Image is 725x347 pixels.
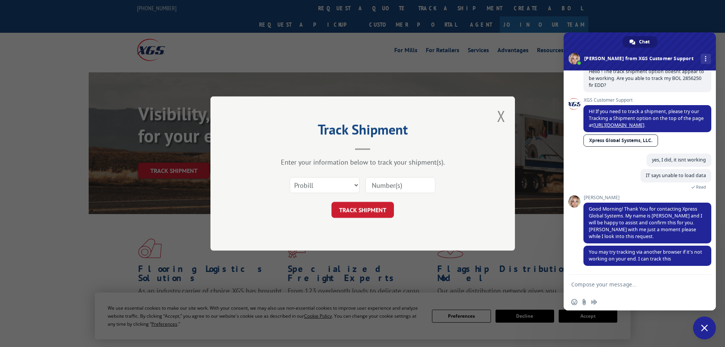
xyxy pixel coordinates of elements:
button: Close modal [497,106,505,126]
span: Chat [639,36,650,48]
span: Hello ! The track shipment option doesnt appear to be working. Are you able to track my BOL 28562... [589,68,704,88]
span: yes, I did, it isnt working [652,157,706,163]
span: Good Morning! Thank You for contacting Xpress Global Systems. My name is [PERSON_NAME] and I will... [589,206,702,240]
span: Read [696,184,706,190]
a: [URL][DOMAIN_NAME] [593,122,644,128]
div: More channels [701,54,711,64]
span: Hi! If you need to track a shipment, please try our Tracking a Shipment option on the top of the ... [589,108,704,128]
div: Close chat [693,317,716,339]
textarea: Compose your message... [571,281,692,288]
button: TRACK SHIPMENT [331,202,394,218]
a: Xpress Global Systems, LLC. [583,134,658,147]
div: Chat [623,36,657,48]
span: Audio message [591,299,597,305]
span: IT says unable to load data [646,172,706,179]
span: Insert an emoji [571,299,577,305]
span: [PERSON_NAME] [583,195,711,200]
span: You may try tracking via another browser if it's not working on your end. I can track this [589,249,702,262]
div: Enter your information below to track your shipment(s). [249,158,477,166]
span: Send a file [581,299,587,305]
span: XGS Customer Support [583,98,711,103]
h2: Track Shipment [249,124,477,139]
input: Number(s) [365,177,435,193]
